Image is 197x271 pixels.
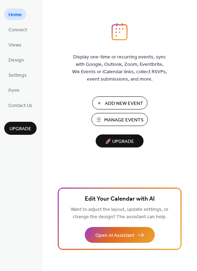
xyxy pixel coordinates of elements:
[8,11,22,19] span: Home
[85,194,155,204] span: Edit Your Calendar with AI
[8,72,27,79] span: Settings
[4,54,28,65] a: Design
[85,227,155,243] button: Open AI Assistant
[4,99,37,111] a: Contact Us
[4,69,31,81] a: Settings
[112,23,128,40] img: logo_icon.svg
[100,137,139,146] span: 🚀 Upgrade
[9,125,31,133] span: Upgrade
[4,84,24,96] a: Form
[8,102,32,109] span: Contact Us
[8,57,24,64] span: Design
[71,205,169,222] span: Want to adjust the layout, update settings, or change the design? The assistant can help.
[4,122,37,135] button: Upgrade
[105,100,143,107] span: Add New Event
[8,87,19,94] span: Form
[8,26,27,34] span: Connect
[72,53,167,83] span: Display one-time or recurring events, sync with Google, Outlook, Zoom, Eventbrite, Wix Events or ...
[4,24,31,35] a: Connect
[92,96,147,109] button: Add New Event
[4,39,26,50] a: Views
[91,113,148,126] button: Manage Events
[8,42,21,49] span: Views
[4,8,26,20] a: Home
[96,134,144,147] button: 🚀 Upgrade
[104,116,144,124] span: Manage Events
[95,232,134,239] span: Open AI Assistant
